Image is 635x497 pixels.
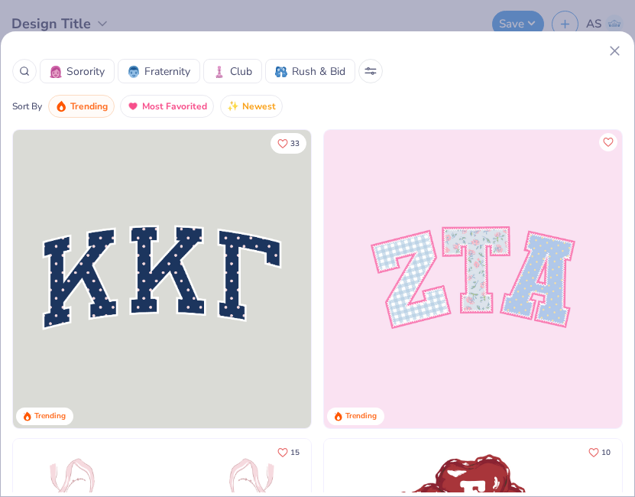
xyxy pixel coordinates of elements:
[358,59,383,83] button: Sort Popup Button
[48,95,115,118] button: Trending
[324,130,622,428] img: 9980f5e8-e6a1-4b4a-8839-2b0e9349023c
[311,130,609,428] img: edfb13fc-0e43-44eb-bea2-bf7fc0dd67f9
[220,95,283,118] button: Newest
[13,130,311,428] img: 3b9aba4f-e317-4aa7-a679-c95a879539bd
[230,63,252,80] span: Club
[271,133,306,154] button: Like
[213,66,225,78] img: Club
[142,98,207,115] span: Most Favorited
[127,100,139,112] img: most_fav.gif
[144,63,190,80] span: Fraternity
[582,442,617,463] button: Like
[66,63,105,80] span: Sorority
[345,411,377,422] div: Trending
[265,59,355,83] button: Rush & BidRush & Bid
[227,100,239,112] img: Newest.gif
[203,59,262,83] button: ClubClub
[242,98,276,115] span: Newest
[120,95,214,118] button: Most Favorited
[292,63,345,80] span: Rush & Bid
[271,442,306,463] button: Like
[50,66,62,78] img: Sorority
[599,133,617,151] button: Like
[70,98,108,115] span: Trending
[290,140,300,148] span: 33
[55,100,67,112] img: trending.gif
[128,66,140,78] img: Fraternity
[34,411,66,422] div: Trending
[275,66,287,78] img: Rush & Bid
[601,449,611,456] span: 10
[290,449,300,456] span: 15
[40,59,115,83] button: SororitySorority
[12,99,42,113] div: Sort By
[118,59,200,83] button: FraternityFraternity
